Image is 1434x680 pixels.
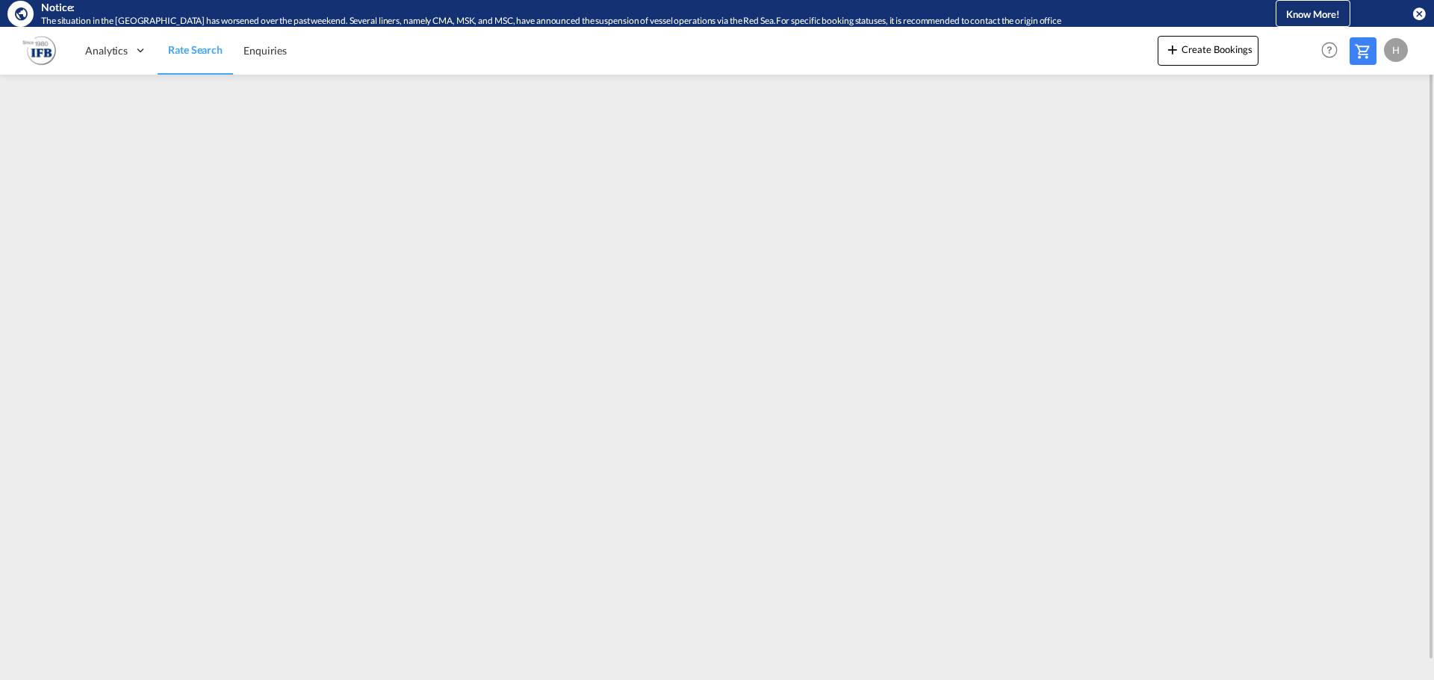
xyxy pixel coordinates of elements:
md-icon: icon-plus 400-fg [1164,40,1182,58]
span: Know More! [1286,8,1340,20]
span: Rate Search [168,43,223,56]
span: Help [1317,37,1342,63]
img: b628ab10256c11eeb52753acbc15d091.png [22,34,56,67]
div: The situation in the Red Sea has worsened over the past weekend. Several liners, namely CMA, MSK,... [41,15,1214,28]
span: Analytics [85,43,128,58]
div: Help [1317,37,1350,64]
md-icon: icon-earth [13,6,28,21]
div: Analytics [75,26,158,75]
button: icon-close-circle [1412,6,1427,21]
div: H [1384,38,1408,62]
button: icon-plus 400-fgCreate Bookings [1158,36,1258,66]
span: Enquiries [243,44,287,57]
a: Rate Search [158,26,233,75]
a: Enquiries [233,26,297,75]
